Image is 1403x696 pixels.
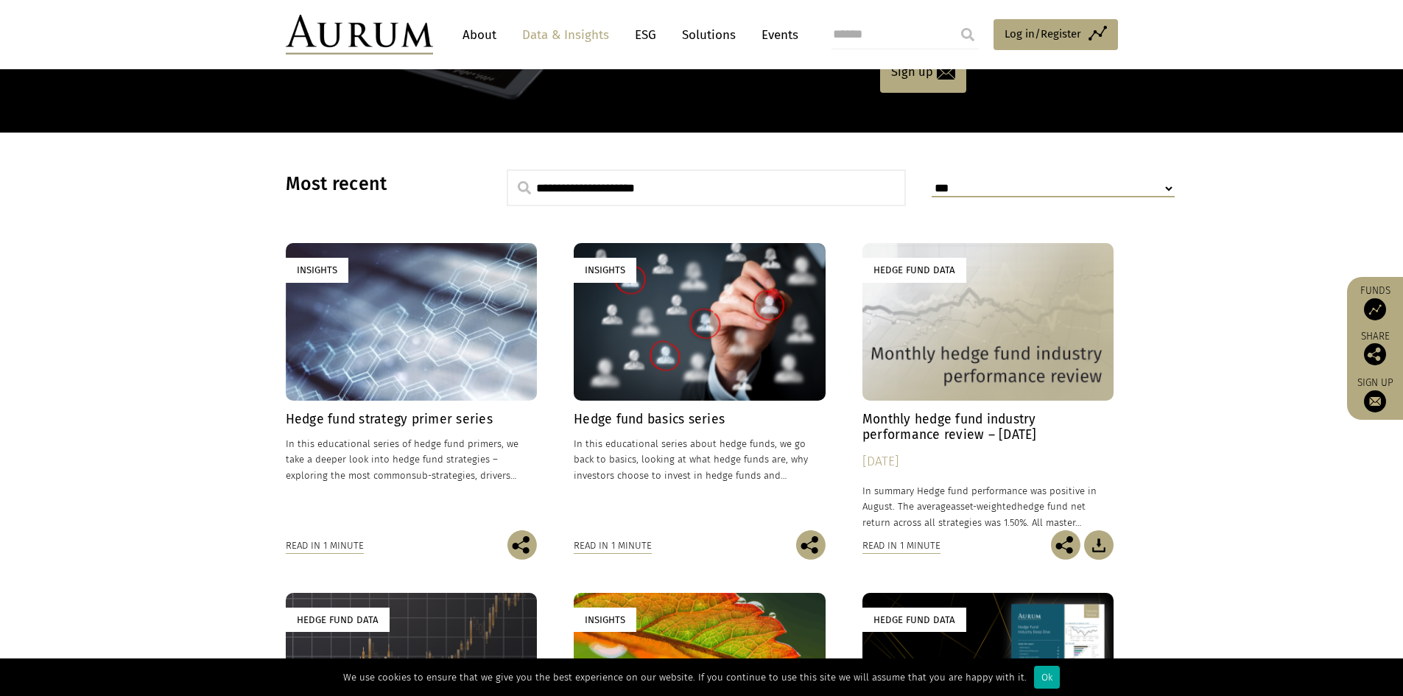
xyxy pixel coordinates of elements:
h3: Most recent [286,173,470,195]
p: In this educational series of hedge fund primers, we take a deeper look into hedge fund strategie... [286,436,538,482]
div: Hedge Fund Data [862,608,966,632]
img: Download Article [1084,530,1114,560]
a: Data & Insights [515,21,616,49]
a: Insights Hedge fund basics series In this educational series about hedge funds, we go back to bas... [574,243,826,530]
a: Funds [1354,284,1396,320]
div: Read in 1 minute [574,538,652,554]
span: asset-weighted [951,501,1017,512]
input: Submit [953,20,982,49]
div: Ok [1034,666,1060,689]
a: ESG [627,21,664,49]
p: In this educational series about hedge funds, we go back to basics, looking at what hedge funds a... [574,436,826,482]
img: Sign up to our newsletter [1364,390,1386,412]
img: search.svg [518,181,531,194]
img: Share this post [507,530,537,560]
div: Hedge Fund Data [862,258,966,282]
div: Insights [574,608,636,632]
a: Solutions [675,21,743,49]
p: In summary Hedge fund performance was positive in August. The average hedge fund net return acros... [862,483,1114,530]
img: Share this post [796,530,826,560]
h4: Monthly hedge fund industry performance review – [DATE] [862,412,1114,443]
div: [DATE] [862,451,1114,472]
a: Hedge Fund Data Monthly hedge fund industry performance review – [DATE] [DATE] In summary Hedge f... [862,243,1114,530]
a: Insights Hedge fund strategy primer series In this educational series of hedge fund primers, we t... [286,243,538,530]
a: Sign up [1354,376,1396,412]
div: Insights [286,258,348,282]
img: Aurum [286,15,433,55]
a: Events [754,21,798,49]
a: Log in/Register [994,19,1118,50]
div: Read in 1 minute [862,538,940,554]
h4: Hedge fund basics series [574,412,826,427]
img: Access Funds [1364,298,1386,320]
div: Hedge Fund Data [286,608,390,632]
img: email-icon [937,66,955,80]
div: Insights [574,258,636,282]
a: Sign up [880,52,966,93]
span: Log in/Register [1005,25,1081,43]
a: About [455,21,504,49]
div: Share [1354,331,1396,365]
span: sub-strategies [412,470,475,481]
img: Share this post [1364,343,1386,365]
div: Read in 1 minute [286,538,364,554]
img: Share this post [1051,530,1080,560]
h4: Hedge fund strategy primer series [286,412,538,427]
